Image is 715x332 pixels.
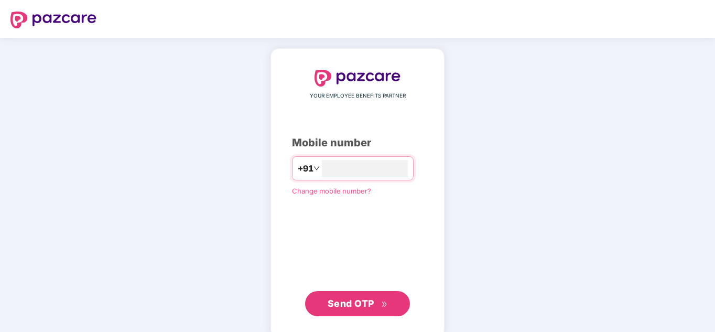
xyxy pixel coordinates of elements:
span: double-right [381,301,388,308]
span: down [313,165,320,172]
a: Change mobile number? [292,187,371,195]
img: logo [10,12,96,28]
button: Send OTPdouble-right [305,291,410,316]
span: YOUR EMPLOYEE BENEFITS PARTNER [310,92,406,100]
span: +91 [298,162,313,175]
img: logo [315,70,400,87]
span: Send OTP [328,298,374,309]
div: Mobile number [292,135,423,151]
